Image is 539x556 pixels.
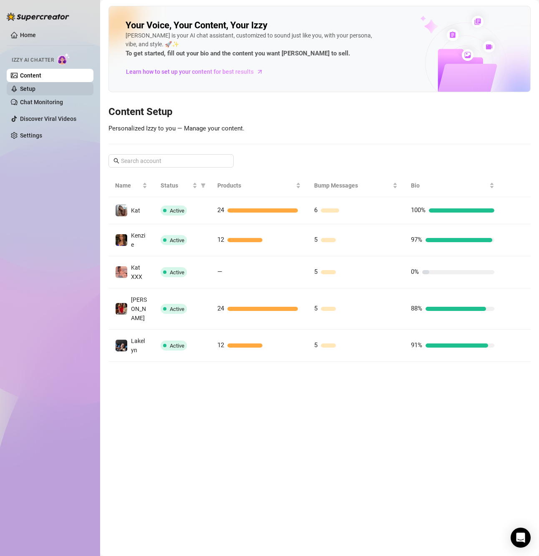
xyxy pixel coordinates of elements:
[131,338,145,353] span: Lakelyn
[411,181,488,190] span: Bio
[511,528,531,548] div: Open Intercom Messenger
[116,234,127,246] img: Kenzie
[20,85,35,92] a: Setup
[115,181,141,190] span: Name
[314,268,317,275] span: 5
[12,56,54,64] span: Izzy AI Chatter
[217,181,294,190] span: Products
[217,236,224,243] span: 12
[314,305,317,312] span: 5
[314,236,317,243] span: 5
[217,268,222,275] span: —
[131,296,147,321] span: [PERSON_NAME]
[170,269,184,275] span: Active
[170,343,184,349] span: Active
[161,181,190,190] span: Status
[404,174,501,197] th: Bio
[411,268,419,275] span: 0%
[108,174,154,197] th: Name
[154,174,210,197] th: Status
[20,32,36,38] a: Home
[116,205,127,216] img: Kat
[217,305,224,312] span: 24
[314,181,391,190] span: Bump Messages
[20,132,42,139] a: Settings
[314,206,317,214] span: 6
[121,156,222,165] input: Search account
[256,68,264,76] span: arrow-right
[170,208,184,214] span: Active
[211,174,307,197] th: Products
[170,306,184,312] span: Active
[7,13,69,21] img: logo-BBDzfeDw.svg
[20,115,76,122] a: Discover Viral Videos
[411,236,422,243] span: 97%
[20,99,63,105] a: Chat Monitoring
[57,53,70,65] img: AI Chatter
[113,158,119,164] span: search
[108,125,244,132] span: Personalized Izzy to you — Manage your content.
[126,31,376,59] div: [PERSON_NAME] is your AI chat assistant, customized to sound just like you, with your persona, vi...
[201,183,206,188] span: filter
[131,207,140,214] span: Kat
[217,341,224,349] span: 12
[126,50,350,57] strong: To get started, fill out your bio and the content you want [PERSON_NAME] to sell.
[131,264,142,280] span: Kat XXX
[116,266,127,278] img: Kat XXX
[116,303,127,315] img: Caroline
[401,7,530,92] img: ai-chatter-content-library-cLFOSyPT.png
[116,340,127,351] img: Lakelyn
[217,206,224,214] span: 24
[411,341,422,349] span: 91%
[20,72,41,79] a: Content
[411,305,422,312] span: 88%
[131,232,145,248] span: Kenzie
[170,237,184,243] span: Active
[126,20,267,31] h2: Your Voice, Your Content, Your Izzy
[314,341,317,349] span: 5
[126,67,254,76] span: Learn how to set up your content for best results
[126,65,269,78] a: Learn how to set up your content for best results
[108,105,531,119] h3: Content Setup
[307,174,404,197] th: Bump Messages
[199,179,207,192] span: filter
[411,206,426,214] span: 100%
